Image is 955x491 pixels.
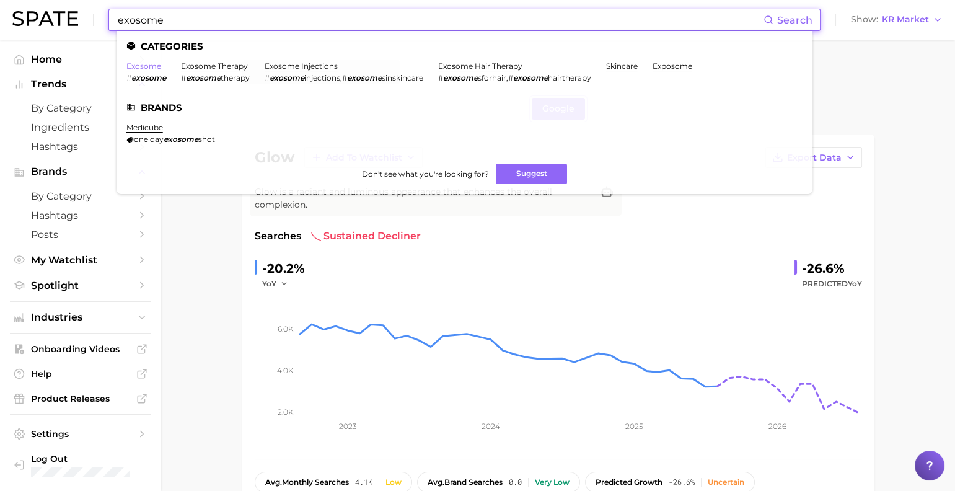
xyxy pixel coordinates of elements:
span: Home [31,53,130,65]
span: hairtherapy [548,73,591,82]
span: YoY [848,279,862,288]
span: # [438,73,443,82]
span: Searches [255,229,301,244]
em: exosome [513,73,548,82]
div: -20.2% [262,259,305,278]
span: Posts [31,229,130,241]
tspan: 2024 [481,422,500,431]
a: by Category [10,187,151,206]
div: , [265,73,423,82]
div: Low [385,478,402,487]
a: exosome hair therapy [438,61,522,71]
span: Hashtags [31,210,130,221]
span: Export Data [787,153,842,163]
span: Product Releases [31,393,130,404]
img: sustained decliner [311,231,321,241]
div: Very low [535,478,570,487]
img: SPATE [12,11,78,26]
span: Spotlight [31,280,130,291]
span: sustained decliner [311,229,421,244]
a: Help [10,365,151,383]
a: My Watchlist [10,250,151,270]
a: exposome [653,61,692,71]
a: Hashtags [10,137,151,156]
tspan: 4.0k [277,366,294,375]
span: predicted growth [596,478,662,487]
input: Search here for a brand, industry, or ingredient [117,9,764,30]
abbr: average [428,477,444,487]
span: injections [304,73,340,82]
em: exosome [131,73,166,82]
span: Search [777,14,812,26]
abbr: average [265,477,282,487]
span: Don't see what you're looking for? [361,169,488,179]
a: skincare [606,61,638,71]
span: Log Out [31,453,141,464]
span: one day [134,135,164,144]
a: Home [10,50,151,69]
a: Log out. Currently logged in with e-mail doyeon@spate.nyc. [10,449,151,481]
button: Industries [10,308,151,327]
span: Brands [31,166,130,177]
span: by Category [31,102,130,114]
a: exosome injections [265,61,338,71]
tspan: 2.0k [278,407,294,416]
span: Ingredients [31,122,130,133]
span: # [342,73,347,82]
em: exosome [443,73,478,82]
span: Glow is a radiant and luminous appearance that enhances the overall complexion. [255,185,592,211]
span: Settings [31,428,130,440]
span: therapy [221,73,250,82]
span: sinskincare [382,73,423,82]
li: Categories [126,41,803,51]
span: # [181,73,186,82]
span: KR Market [882,16,929,23]
span: 0.0 [509,478,522,487]
span: # [265,73,270,82]
button: Trends [10,75,151,94]
a: Settings [10,425,151,443]
span: 4.1k [355,478,372,487]
tspan: 6.0k [278,324,294,334]
a: Posts [10,225,151,244]
span: Hashtags [31,141,130,153]
span: Industries [31,312,130,323]
li: Brands [126,102,803,113]
button: Brands [10,162,151,181]
span: Help [31,368,130,379]
div: , [438,73,591,82]
a: exosome therapy [181,61,248,71]
button: Suggest [496,164,567,184]
a: Ingredients [10,118,151,137]
span: Onboarding Videos [31,343,130,355]
tspan: 2023 [338,422,356,431]
span: YoY [262,278,276,289]
span: monthly searches [265,478,349,487]
a: Product Releases [10,389,151,408]
em: exosome [270,73,304,82]
span: brand searches [428,478,503,487]
span: -26.6% [669,478,695,487]
a: Onboarding Videos [10,340,151,358]
span: # [508,73,513,82]
div: Uncertain [708,478,744,487]
span: Predicted [802,276,862,291]
span: My Watchlist [31,254,130,266]
a: Spotlight [10,276,151,295]
a: by Category [10,99,151,118]
span: Trends [31,79,130,90]
button: YoY [262,276,289,291]
tspan: 2026 [768,422,786,431]
tspan: 2025 [625,422,643,431]
em: exosome [347,73,382,82]
span: shot [198,135,215,144]
button: ShowKR Market [848,12,946,28]
em: exosome [164,135,198,144]
em: exosome [186,73,221,82]
span: Show [851,16,878,23]
span: sforhair [478,73,506,82]
div: -26.6% [802,259,862,278]
a: Hashtags [10,206,151,225]
span: # [126,73,131,82]
span: by Category [31,190,130,202]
